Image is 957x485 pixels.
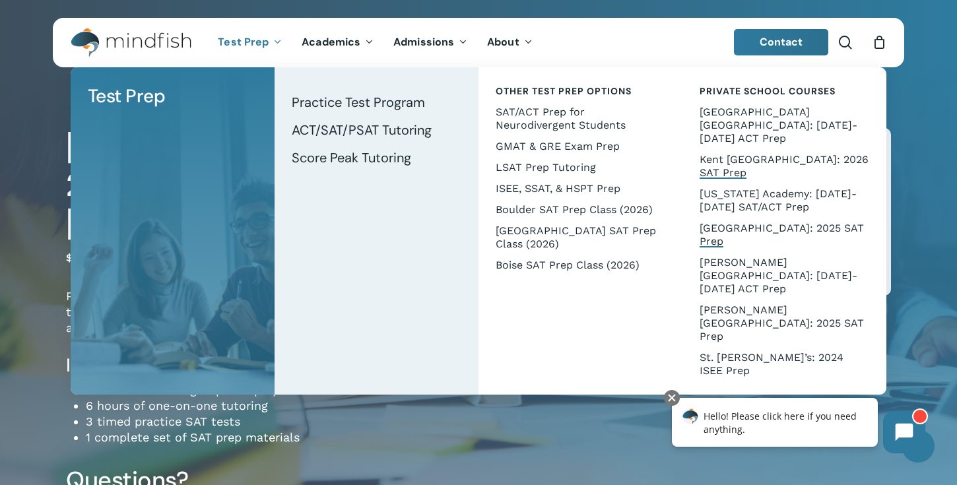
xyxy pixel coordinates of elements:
span: Score Peak Tutoring [292,149,411,166]
nav: Main Menu [208,18,542,67]
a: St. [PERSON_NAME]’s: 2024 ISEE Prep [696,347,873,381]
h1: [GEOGRAPHIC_DATA] – 2025 SAT Prep (for SAT on [DATE]) [66,128,478,243]
a: [PERSON_NAME][GEOGRAPHIC_DATA]: [DATE]-[DATE] ACT Prep [696,252,873,300]
a: Test Prep [208,37,292,48]
a: SAT/ACT Prep for Neurodivergent Students [492,102,669,136]
span: [GEOGRAPHIC_DATA] SAT Prep Class (2026) [496,224,656,250]
li: 1 complete set of SAT prep materials [86,430,478,445]
span: [PERSON_NAME][GEOGRAPHIC_DATA]: [DATE]-[DATE] ACT Prep [700,256,857,295]
a: Practice Test Program [288,88,465,116]
a: [PERSON_NAME][GEOGRAPHIC_DATA]: 2025 SAT Prep [696,300,873,347]
span: Other Test Prep Options [496,85,632,97]
a: Private School Courses [696,81,873,102]
a: Admissions [383,37,477,48]
span: ACT/SAT/PSAT Tutoring [292,121,432,139]
span: Kent [GEOGRAPHIC_DATA]: 2026 SAT Prep [700,153,869,179]
span: [GEOGRAPHIC_DATA] [GEOGRAPHIC_DATA]: [DATE]-[DATE] ACT Prep [700,106,857,145]
h4: Includes: [66,354,478,377]
span: SAT/ACT Prep for Neurodivergent Students [496,106,626,131]
span: Test Prep [218,35,269,49]
a: Contact [734,29,829,55]
span: Admissions [393,35,454,49]
a: About [477,37,543,48]
span: Boise SAT Prep Class (2026) [496,259,640,271]
a: Kent [GEOGRAPHIC_DATA]: 2026 SAT Prep [696,149,873,183]
a: ISEE, SSAT, & HSPT Prep [492,178,669,199]
span: [GEOGRAPHIC_DATA]: 2025 SAT Prep [700,222,864,247]
a: ACT/SAT/PSAT Tutoring [288,116,465,144]
a: [GEOGRAPHIC_DATA] [GEOGRAPHIC_DATA]: [DATE]-[DATE] ACT Prep [696,102,873,149]
span: Private School Courses [700,85,836,97]
span: [US_STATE] Academy: [DATE]-[DATE] SAT/ACT Prep [700,187,857,213]
span: About [487,35,519,49]
a: Test Prep [84,81,261,112]
li: 6 hours of one-on-one tutoring [86,398,478,414]
p: Prep for the SAT on [DATE] (or any test thereafter). Enrollment limited to Steamboat Mountain Sch... [66,288,478,354]
span: GMAT & GRE Exam Prep [496,140,620,152]
span: Boulder SAT Prep Class (2026) [496,203,653,216]
span: ISEE, SSAT, & HSPT Prep [496,182,620,195]
header: Main Menu [53,18,904,67]
a: Boise SAT Prep Class (2026) [492,255,669,276]
span: St. [PERSON_NAME]’s: 2024 ISEE Prep [700,351,843,377]
span: Practice Test Program [292,94,425,111]
a: Cart [872,35,886,49]
a: [US_STATE] Academy: [DATE]-[DATE] SAT/ACT Prep [696,183,873,218]
span: Test Prep [88,84,166,108]
a: Score Peak Tutoring [288,144,465,172]
a: Academics [292,37,383,48]
span: Contact [760,35,803,49]
span: Academics [302,35,360,49]
a: Other Test Prep Options [492,81,669,102]
span: $ [66,251,73,264]
a: Boulder SAT Prep Class (2026) [492,199,669,220]
a: [GEOGRAPHIC_DATA]: 2025 SAT Prep [696,218,873,252]
a: [GEOGRAPHIC_DATA] SAT Prep Class (2026) [492,220,669,255]
iframe: Chatbot [658,387,939,467]
a: LSAT Prep Tutoring [492,157,669,178]
bdi: 1,199.00 [66,251,114,264]
span: [PERSON_NAME][GEOGRAPHIC_DATA]: 2025 SAT Prep [700,304,864,342]
span: LSAT Prep Tutoring [496,161,596,174]
a: GMAT & GRE Exam Prep [492,136,669,157]
li: 3 timed practice SAT tests [86,414,478,430]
